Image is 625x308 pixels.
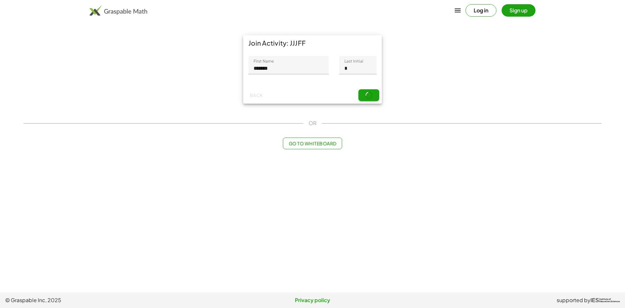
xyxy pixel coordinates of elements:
[590,297,599,303] span: IES
[599,298,620,303] span: Institute of Education Sciences
[243,35,382,51] div: Join Activity: JJJFF
[288,140,336,146] span: Go to Whiteboard
[502,4,535,17] button: Sign up
[309,119,316,127] span: OR
[5,296,210,304] span: © Graspable Inc, 2025
[210,296,415,304] a: Privacy policy
[283,138,342,149] button: Go to Whiteboard
[557,296,590,304] span: supported by
[590,296,620,304] a: IESInstitute ofEducation Sciences
[465,4,496,17] button: Log in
